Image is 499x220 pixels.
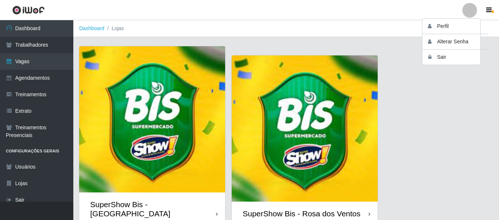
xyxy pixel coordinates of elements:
[422,50,488,65] button: Sair
[232,55,378,202] img: cardImg
[12,6,45,15] img: CoreUI Logo
[422,34,488,50] button: Alterar Senha
[79,25,104,31] a: Dashboard
[90,200,216,218] div: SuperShow Bis - [GEOGRAPHIC_DATA]
[422,19,488,34] button: Perfil
[104,25,124,32] li: Lojas
[73,20,499,37] nav: breadcrumb
[243,209,360,218] div: SuperShow Bis - Rosa dos Ventos
[79,46,225,192] img: cardImg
